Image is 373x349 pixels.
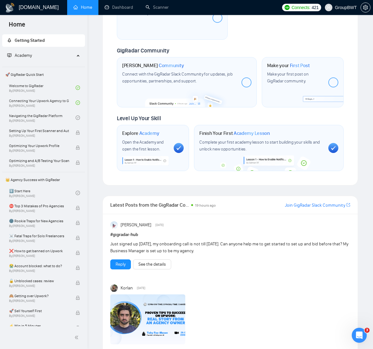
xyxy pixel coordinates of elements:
a: dashboardDashboard [105,5,133,10]
span: lock [76,130,80,135]
span: fund-projection-screen [7,53,12,57]
span: lock [76,281,80,285]
a: homeHome [73,5,92,10]
span: First Post [290,62,310,69]
span: lock [76,221,80,225]
img: logo [5,3,15,13]
span: export [346,202,350,207]
span: 🚀 Sell Yourself First [9,308,69,314]
a: searchScanner [146,5,169,10]
span: lock [76,145,80,150]
li: Getting Started [2,34,85,47]
span: lock [76,251,80,255]
span: double-left [74,334,81,341]
a: setting [361,5,371,10]
span: Level Up Your Skill [117,115,161,122]
span: [DATE] [137,285,145,291]
span: 19 hours ago [195,203,216,208]
span: Home [4,20,30,33]
span: Optimizing Your Upwork Profile [9,143,69,149]
h1: Finish Your First [199,130,270,136]
span: 🌚 Rookie Traps for New Agencies [9,218,69,224]
img: slackcommunity-bg.png [145,87,228,107]
h1: Explore [122,130,159,136]
span: 🔓 Unblocked cases: review [9,278,69,284]
button: Reply [110,259,131,269]
span: Make your first post on GigRadar community. [267,71,309,84]
span: 🚀 GigRadar Quick Start [3,68,84,81]
span: ❌ How to get banned on Upwork [9,248,69,254]
span: GigRadar Community [117,47,169,54]
span: By [PERSON_NAME] [9,134,69,138]
span: rocket [7,38,12,42]
img: upwork-logo.png [285,5,290,10]
button: See the details [133,259,171,269]
span: lock [76,266,80,270]
span: 421 [312,4,319,11]
a: Reply [116,261,126,268]
span: Setting Up Your First Scanner and Auto-Bidder [9,128,69,134]
span: lock [76,311,80,315]
span: check-circle [76,116,80,120]
span: By [PERSON_NAME] [9,269,69,273]
span: Community [159,62,184,69]
span: lock [76,236,80,240]
span: lock [76,206,80,210]
img: academy-bg.png [217,155,321,171]
span: Academy Lesson [234,130,270,136]
span: Korlan [121,285,133,292]
span: By [PERSON_NAME] [9,209,69,213]
span: lock [76,296,80,300]
span: By [PERSON_NAME] [9,254,69,258]
span: 😭 Account blocked: what to do? [9,263,69,269]
span: Complete your first academy lesson to start building your skills and unlock new opportunities. [199,140,320,152]
span: lock [76,326,80,330]
a: Welcome to GigRadarBy[PERSON_NAME] [9,81,76,95]
button: setting [361,2,371,12]
span: 🙈 Getting over Upwork? [9,293,69,299]
span: By [PERSON_NAME] [9,299,69,303]
span: Academy [15,53,32,58]
a: export [346,202,350,208]
h1: [PERSON_NAME] [122,62,184,69]
span: Optimizing and A/B Testing Your Scanner for Better Results [9,158,69,164]
span: check-circle [76,86,80,90]
span: 👑 Agency Success with GigRadar [3,174,84,186]
span: ⚡ Win in 5 Minutes [9,323,69,329]
a: Join GigRadar Slack Community [285,202,345,209]
span: Academy [139,130,159,136]
span: Connect with the GigRadar Slack Community for updates, job opportunities, partnerships, and support. [122,71,233,84]
span: check-circle [76,191,80,195]
span: By [PERSON_NAME] [9,164,69,168]
span: By [PERSON_NAME] [9,149,69,153]
a: Connecting Your Upwork Agency to GigRadarBy[PERSON_NAME] [9,96,76,110]
a: 1️⃣ Start HereBy[PERSON_NAME] [9,186,76,200]
span: By [PERSON_NAME] [9,314,69,318]
span: By [PERSON_NAME] [9,224,69,228]
span: ☠️ Fatal Traps for Solo Freelancers [9,233,69,239]
h1: # gigradar-hub [110,231,350,238]
span: setting [361,5,370,10]
span: ⛔ Top 3 Mistakes of Pro Agencies [9,203,69,209]
span: Open the Academy and open the first lesson. [122,140,164,152]
span: check-circle [76,101,80,105]
span: By [PERSON_NAME] [9,239,69,243]
img: Korlan [110,284,118,292]
img: Anisuzzaman Khan [110,221,118,229]
span: By [PERSON_NAME] [9,284,69,288]
span: Academy [7,53,32,58]
iframe: Intercom live chat [352,328,367,343]
img: F09C1F8H75G-Event%20with%20Tobe%20Fox-Mason.png [110,294,185,344]
span: Connects: [291,4,310,11]
span: lock [76,160,80,165]
span: user [326,5,331,10]
span: Just signed up [DATE], my onboarding call is not till [DATE]. Can anyone help me to get started t... [110,241,348,253]
span: Latest Posts from the GigRadar Community [110,201,189,209]
span: 3 [365,328,370,333]
span: [PERSON_NAME] [121,222,151,229]
span: Getting Started [15,38,45,43]
span: [DATE] [155,222,164,228]
a: Navigating the GigRadar PlatformBy[PERSON_NAME] [9,111,76,125]
a: See the details [138,261,166,268]
h1: Make your [267,62,310,69]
